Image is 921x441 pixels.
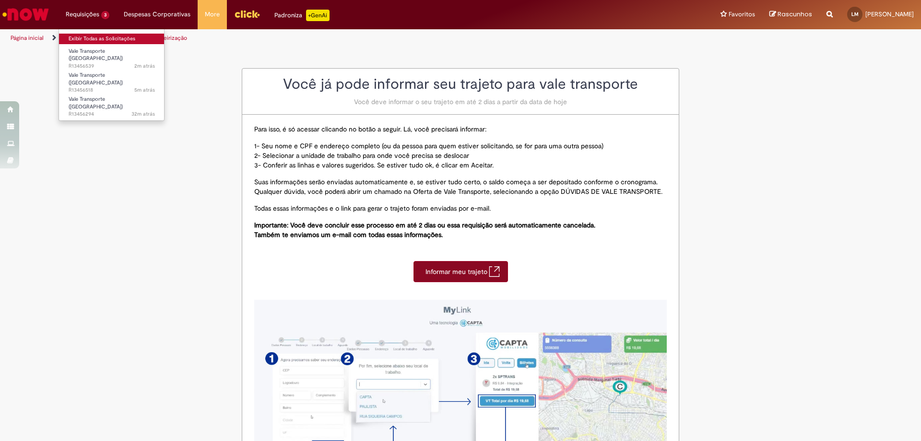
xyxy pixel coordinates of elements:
[69,48,123,62] span: Vale Transporte ([GEOGRAPHIC_DATA])
[274,10,330,21] div: Padroniza
[134,86,155,94] span: 5m atrás
[306,10,330,21] p: +GenAi
[865,10,914,18] span: [PERSON_NAME]
[729,10,755,19] span: Favoritos
[254,204,491,213] span: Todas essas informações e o link para gerar o trajeto foram enviadas por e-mail.
[69,62,155,70] span: R13456539
[254,187,662,196] span: Qualquer dúvida, você poderá abrir um chamado na Oferta de Vale Transporte, selecionando a opção ...
[124,10,190,19] span: Despesas Corporativas
[254,221,595,229] span: Importante: Você deve concluir esse processo em até 2 dias ou essa requisição será automaticament...
[254,230,443,239] span: Também te enviamos um e-mail com todas essas informações.
[7,29,607,47] ul: Trilhas de página
[354,97,567,106] span: Você deve informar o seu trajeto em até 2 dias a partir da data de hoje
[69,86,155,94] span: R13456518
[69,72,123,86] span: Vale Transporte ([GEOGRAPHIC_DATA])
[59,94,165,115] a: Aberto R13456294 : Vale Transporte (VT)
[134,62,155,70] span: 2m atrás
[254,161,494,169] span: 3- Conferir as linhas e valores sugeridos. Se estiver tudo ok, é clicar em Aceitar.
[254,125,486,133] span: Para isso, é só acessar clicando no botão a seguir. Lá, você precisará informar:
[101,11,109,19] span: 3
[778,10,812,19] span: Rascunhos
[1,5,50,24] img: ServiceNow
[59,46,165,67] a: Aberto R13456539 : Vale Transporte (VT)
[234,7,260,21] img: click_logo_yellow_360x200.png
[66,10,99,19] span: Requisições
[59,29,165,121] ul: Requisições
[254,142,603,150] span: 1- Seu nome e CPF e endereço completo (ou da pessoa para quem estiver solicitando, se for para um...
[205,10,220,19] span: More
[254,178,658,186] span: Suas informações serão enviadas automaticamente e, se estiver tudo certo, o saldo começa a ser de...
[413,261,508,282] a: Informar meu trajeto
[59,34,165,44] a: Exibir Todas as Solicitações
[851,11,859,17] span: LM
[59,70,165,91] a: Aberto R13456518 : Vale Transporte (VT)
[425,267,489,276] span: Informar meu trajeto
[69,95,123,110] span: Vale Transporte ([GEOGRAPHIC_DATA])
[11,34,44,42] a: Página inicial
[242,76,679,92] h2: Você já pode informar seu trajeto para vale transporte
[769,10,812,19] a: Rascunhos
[254,151,469,160] span: 2- Selecionar a unidade de trabalho para onde você precisa se deslocar
[69,110,155,118] span: R13456294
[131,110,155,118] span: 32m atrás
